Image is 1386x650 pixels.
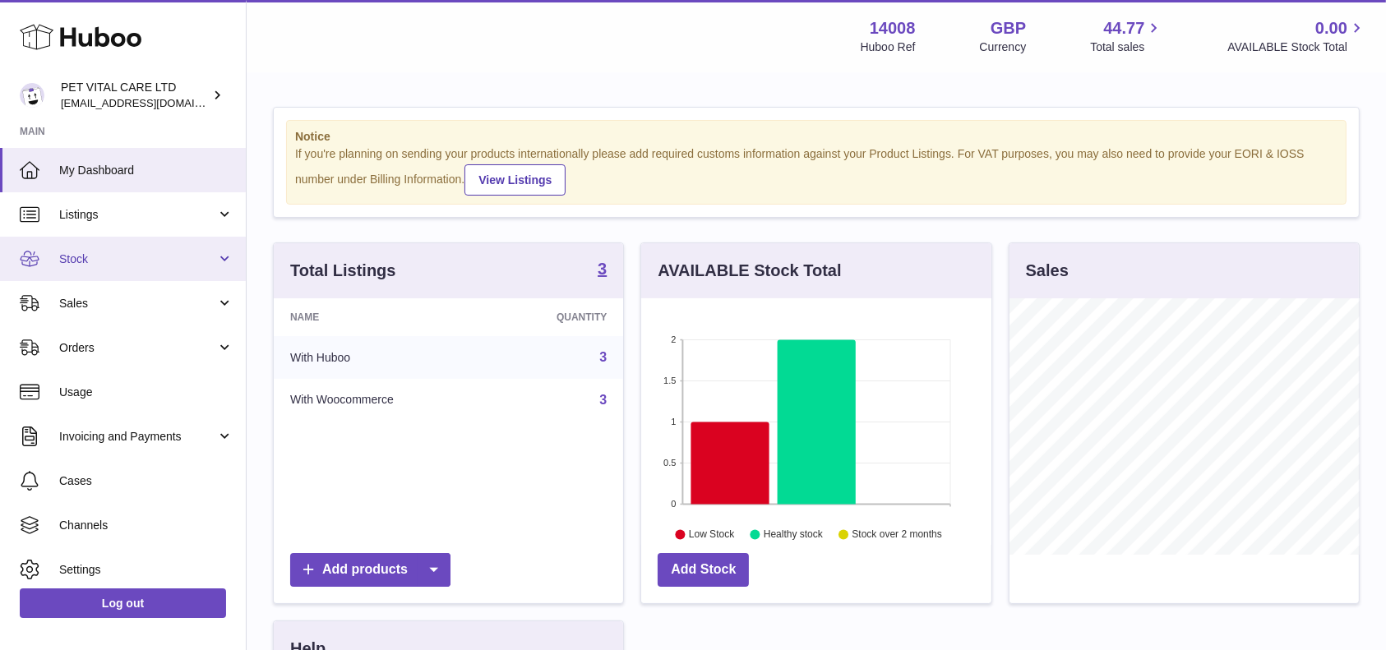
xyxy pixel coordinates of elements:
text: Stock over 2 months [852,528,942,540]
strong: GBP [991,17,1026,39]
a: 3 [599,393,607,407]
span: [EMAIL_ADDRESS][DOMAIN_NAME] [61,96,242,109]
a: View Listings [464,164,566,196]
a: 3 [599,350,607,364]
span: Channels [59,518,233,533]
a: 0.00 AVAILABLE Stock Total [1227,17,1366,55]
span: Listings [59,207,216,223]
text: Low Stock [689,528,735,540]
h3: Sales [1026,260,1069,282]
text: 2 [672,334,677,344]
text: Healthy stock [764,528,824,540]
div: Currency [980,39,1027,55]
th: Name [274,298,491,336]
span: Cases [59,473,233,489]
span: Settings [59,562,233,578]
text: 0.5 [664,458,677,468]
text: 0 [672,499,677,509]
span: Orders [59,340,216,356]
a: Add products [290,553,450,587]
span: Sales [59,296,216,311]
h3: Total Listings [290,260,396,282]
strong: 14008 [870,17,916,39]
a: Add Stock [658,553,749,587]
div: If you're planning on sending your products internationally please add required customs informati... [295,146,1337,196]
td: With Huboo [274,336,491,379]
a: 44.77 Total sales [1090,17,1163,55]
strong: Notice [295,129,1337,145]
th: Quantity [491,298,623,336]
img: petvitalcare@gmail.com [20,83,44,108]
span: 0.00 [1315,17,1347,39]
a: 3 [598,260,607,280]
h3: AVAILABLE Stock Total [658,260,841,282]
span: My Dashboard [59,163,233,178]
span: Total sales [1090,39,1163,55]
text: 1 [672,417,677,426]
a: Log out [20,588,226,618]
span: Stock [59,251,216,267]
span: AVAILABLE Stock Total [1227,39,1366,55]
td: With Woocommerce [274,379,491,422]
div: Huboo Ref [861,39,916,55]
text: 1.5 [664,376,677,385]
span: Usage [59,385,233,400]
div: PET VITAL CARE LTD [61,80,209,111]
span: Invoicing and Payments [59,429,216,445]
strong: 3 [598,260,607,277]
span: 44.77 [1103,17,1144,39]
